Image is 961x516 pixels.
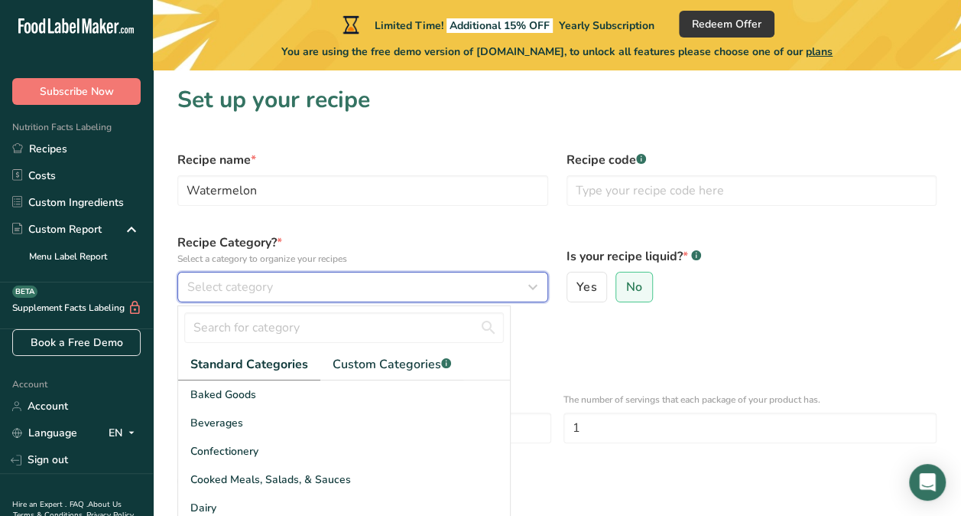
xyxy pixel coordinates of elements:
input: Type your recipe code here [567,175,937,206]
span: Standard Categories [190,355,308,374]
a: Book a Free Demo [12,329,141,356]
span: Yearly Subscription [559,18,654,33]
div: BETA [12,286,37,298]
span: Beverages [190,415,243,431]
p: Select a category to organize your recipes [177,252,548,266]
span: Baked Goods [190,387,256,403]
div: Define serving size details [177,330,937,348]
div: OR [168,452,200,466]
span: You are using the free demo version of [DOMAIN_NAME], to unlock all features please choose one of... [281,44,833,60]
span: Additional 15% OFF [446,18,553,33]
label: Is your recipe liquid? [567,247,937,266]
div: Specify the number of servings the recipe makes OR Fix a specific serving weight [177,348,937,362]
span: Select category [187,278,273,296]
a: Hire an Expert . [12,499,67,510]
input: Type your recipe name here [177,175,548,206]
div: EN [109,424,141,443]
span: No [626,279,642,295]
span: Yes [576,279,596,295]
a: Language [12,420,77,446]
input: Search for category [184,312,504,343]
span: Confectionery [190,443,258,459]
span: Dairy [190,500,216,516]
span: plans [806,44,833,59]
button: Redeem Offer [679,11,774,38]
span: Redeem Offer [692,16,761,32]
p: Add recipe serving size. [177,497,937,511]
div: Open Intercom Messenger [909,464,946,501]
a: FAQ . [70,499,88,510]
label: Recipe name [177,151,548,169]
span: Cooked Meals, Salads, & Sauces [190,472,351,488]
label: Recipe code [567,151,937,169]
span: Custom Categories [333,355,451,374]
div: Custom Report [12,221,102,237]
button: Select category [177,272,548,302]
h1: Set up your recipe [177,83,937,117]
p: The number of servings that each package of your product has. [563,393,937,407]
span: Subscribe Now [40,83,114,100]
div: Limited Time! [339,15,654,34]
label: Recipe Category? [177,234,548,266]
button: Subscribe Now [12,78,141,105]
